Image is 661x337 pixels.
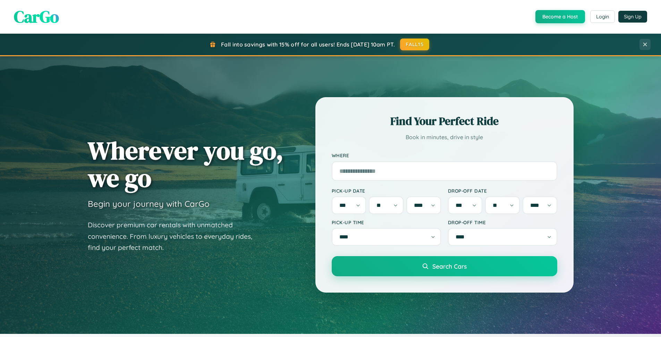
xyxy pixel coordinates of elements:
[432,262,467,270] span: Search Cars
[332,256,557,276] button: Search Cars
[448,188,557,194] label: Drop-off Date
[332,132,557,142] p: Book in minutes, drive in style
[221,41,395,48] span: Fall into savings with 15% off for all users! Ends [DATE] 10am PT.
[332,219,441,225] label: Pick-up Time
[332,113,557,129] h2: Find Your Perfect Ride
[14,5,59,28] span: CarGo
[448,219,557,225] label: Drop-off Time
[332,153,557,159] label: Where
[332,188,441,194] label: Pick-up Date
[618,11,647,23] button: Sign Up
[400,39,429,50] button: FALL15
[535,10,585,23] button: Become a Host
[590,10,615,23] button: Login
[88,199,210,209] h3: Begin your journey with CarGo
[88,219,261,253] p: Discover premium car rentals with unmatched convenience. From luxury vehicles to everyday rides, ...
[88,137,283,192] h1: Wherever you go, we go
